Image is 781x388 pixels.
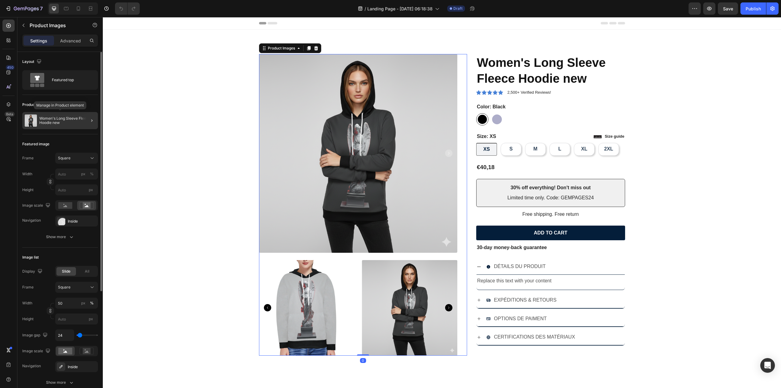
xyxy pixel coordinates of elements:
div: Show more [46,379,74,386]
input: Auto [56,330,74,341]
p: Free shipping. Free return [374,194,522,201]
p: Women's Long Sleeve Fleece Hoodie new [39,116,95,125]
div: Image scale [22,201,52,210]
button: Carousel Next Arrow [342,132,350,140]
label: Width [22,300,32,306]
p: OPTIONS DE PAIMENT [391,297,444,306]
div: €40,18 [373,146,392,155]
p: EXPÉDITIONS & RETOURS [391,279,454,288]
img: product feature img [25,114,37,127]
div: Display [22,267,44,276]
div: % [90,300,94,306]
span: XS [380,129,387,135]
button: % [80,299,87,307]
input: px [55,314,98,325]
button: % [80,170,87,178]
button: Carousel Next Arrow [342,287,350,294]
div: Image list [22,255,39,260]
div: Inside [68,364,96,370]
span: Landing Page - [DATE] 06:18:38 [367,5,433,12]
span: L [455,129,459,134]
div: px [81,300,85,306]
input: px% [55,169,98,179]
h1: Women's Long Sleeve Fleece Hoodie new [373,37,522,70]
div: Product source [22,102,49,107]
button: Square [55,282,98,293]
input: px [55,184,98,195]
button: px [88,170,95,178]
span: All [85,269,89,274]
p: 30% off everything! Don't miss out [379,168,516,174]
div: Image scale [22,347,52,355]
p: DÉTAILS DU PRODUIT [391,245,443,254]
span: XL [478,129,484,134]
div: Show more [46,234,74,240]
legend: Size: XS [373,116,394,123]
legend: Color: Black [373,86,403,94]
div: Open Intercom Messenger [760,358,775,373]
p: 30-day money-back guarantee [374,227,522,234]
div: Layout [22,58,43,66]
span: Draft [453,6,462,11]
label: Height [22,316,34,322]
div: Navigation [22,363,41,369]
span: Square [58,155,70,161]
iframe: Design area [103,17,781,388]
span: M [430,129,434,134]
button: Square [55,153,98,164]
div: Replace this text with your content [374,259,522,269]
button: Show more [22,231,98,242]
span: 2XL [501,129,510,134]
div: 450 [6,65,15,70]
button: Save [718,2,738,15]
div: px [81,171,85,177]
label: Width [22,171,32,177]
div: Navigation [22,218,41,223]
button: Add to cart [373,209,522,223]
p: Size guide [502,117,521,122]
button: Publish [740,2,766,15]
div: Image gap [22,331,49,339]
div: Publish [746,5,761,12]
label: Height [22,187,34,193]
button: Show more [22,377,98,388]
span: Square [58,285,70,290]
label: Frame [22,155,34,161]
label: Frame [22,285,34,290]
span: px [89,187,93,192]
p: 7 [40,5,43,12]
span: / [365,5,366,12]
p: CERTIFICATIONS DES MATÉRIAUX [391,316,472,325]
button: px [88,299,95,307]
p: Product Images [30,22,81,29]
div: Featured image [22,141,49,147]
div: Undo/Redo [115,2,140,15]
button: Carousel Back Arrow [161,287,168,294]
span: Slide [62,269,70,274]
span: Save [723,6,733,11]
input: px% [55,298,98,309]
span: px [89,317,93,321]
p: 2,500+ Verified Reviews! [405,73,448,78]
div: 0 [257,341,263,346]
div: Add to cart [431,213,465,219]
div: Beta [5,112,15,117]
button: 7 [2,2,45,15]
p: Settings [30,38,47,44]
div: Product Images [164,28,193,34]
p: Limited time only. Code: GEMPAGES24 [379,178,516,184]
div: Featured top [52,73,89,87]
p: Advanced [60,38,81,44]
span: S [407,129,410,134]
div: Inside [68,219,96,224]
div: % [90,171,94,177]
